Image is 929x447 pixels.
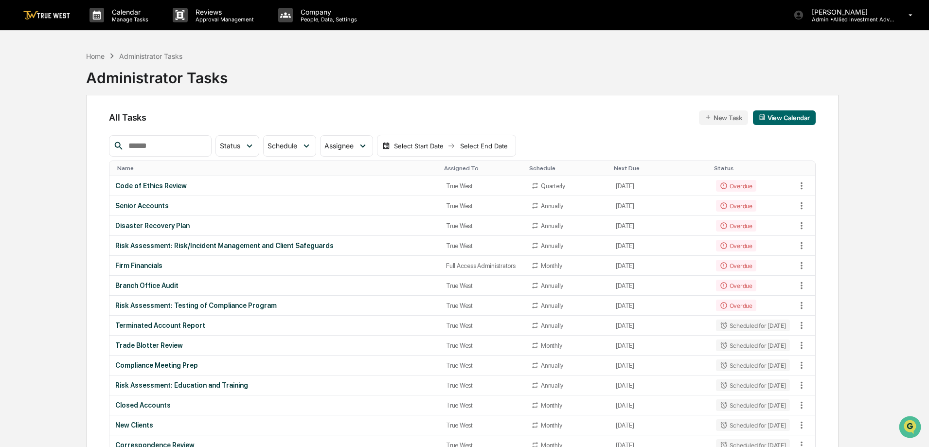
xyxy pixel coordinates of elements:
[268,142,297,150] span: Schedule
[610,316,710,336] td: [DATE]
[541,322,563,329] div: Annually
[446,242,519,250] div: True West
[716,280,756,291] div: Overdue
[446,382,519,389] div: True West
[71,124,78,131] div: 🗄️
[446,362,519,369] div: True West
[610,196,710,216] td: [DATE]
[382,142,390,150] img: calendar
[25,44,161,54] input: Clear
[610,216,710,236] td: [DATE]
[716,419,790,431] div: Scheduled for [DATE]
[392,142,446,150] div: Select Start Date
[541,202,563,210] div: Annually
[804,16,894,23] p: Admin • Allied Investment Advisors
[541,222,563,230] div: Annually
[614,165,706,172] div: Toggle SortBy
[541,382,563,389] div: Annually
[446,182,519,190] div: True West
[293,16,362,23] p: People, Data, Settings
[610,276,710,296] td: [DATE]
[716,180,756,192] div: Overdue
[541,282,563,289] div: Annually
[86,52,105,60] div: Home
[610,395,710,415] td: [DATE]
[115,202,434,210] div: Senior Accounts
[716,379,790,391] div: Scheduled for [DATE]
[699,110,748,125] button: New Task
[115,262,434,269] div: Firm Financials
[541,262,562,269] div: Monthly
[188,8,259,16] p: Reviews
[6,137,65,155] a: 🔎Data Lookup
[446,402,519,409] div: True West
[716,200,756,212] div: Overdue
[716,340,790,351] div: Scheduled for [DATE]
[804,8,894,16] p: [PERSON_NAME]
[117,165,436,172] div: Toggle SortBy
[115,361,434,369] div: Compliance Meeting Prep
[188,16,259,23] p: Approval Management
[541,362,563,369] div: Annually
[457,142,511,150] div: Select End Date
[115,222,434,230] div: Disaster Recovery Plan
[541,302,563,309] div: Annually
[446,302,519,309] div: True West
[610,236,710,256] td: [DATE]
[716,240,756,251] div: Overdue
[220,142,240,150] span: Status
[446,422,519,429] div: True West
[86,61,228,87] div: Administrator Tasks
[119,52,182,60] div: Administrator Tasks
[444,165,521,172] div: Toggle SortBy
[610,375,710,395] td: [DATE]
[165,77,177,89] button: Start new chat
[115,182,434,190] div: Code of Ethics Review
[115,322,434,329] div: Terminated Account Report
[104,16,153,23] p: Manage Tasks
[446,282,519,289] div: True West
[716,220,756,232] div: Overdue
[796,165,815,172] div: Toggle SortBy
[610,256,710,276] td: [DATE]
[446,262,519,269] div: Full Access Administrators
[33,74,160,84] div: Start new chat
[541,182,565,190] div: Quarterly
[610,296,710,316] td: [DATE]
[898,415,924,441] iframe: Open customer support
[716,359,790,371] div: Scheduled for [DATE]
[109,112,146,123] span: All Tasks
[115,341,434,349] div: Trade Blotter Review
[446,322,519,329] div: True West
[447,142,455,150] img: arrow right
[33,84,123,92] div: We're available if you need us!
[716,260,756,271] div: Overdue
[541,402,562,409] div: Monthly
[10,142,18,150] div: 🔎
[6,119,67,136] a: 🖐️Preclearance
[610,415,710,435] td: [DATE]
[115,282,434,289] div: Branch Office Audit
[10,74,27,92] img: 1746055101610-c473b297-6a78-478c-a979-82029cc54cd1
[753,110,816,125] button: View Calendar
[759,114,766,121] img: calendar
[610,336,710,356] td: [DATE]
[69,164,118,172] a: Powered byPylon
[80,123,121,132] span: Attestations
[115,242,434,250] div: Risk Assessment: Risk/Incident Management and Client Safeguards
[714,165,792,172] div: Toggle SortBy
[541,342,562,349] div: Monthly
[716,399,790,411] div: Scheduled for [DATE]
[115,302,434,309] div: Risk Assessment: Testing of Compliance Program
[67,119,125,136] a: 🗄️Attestations
[10,20,177,36] p: How can we help?
[104,8,153,16] p: Calendar
[97,165,118,172] span: Pylon
[446,222,519,230] div: True West
[23,11,70,20] img: logo
[10,124,18,131] div: 🖐️
[324,142,354,150] span: Assignee
[19,123,63,132] span: Preclearance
